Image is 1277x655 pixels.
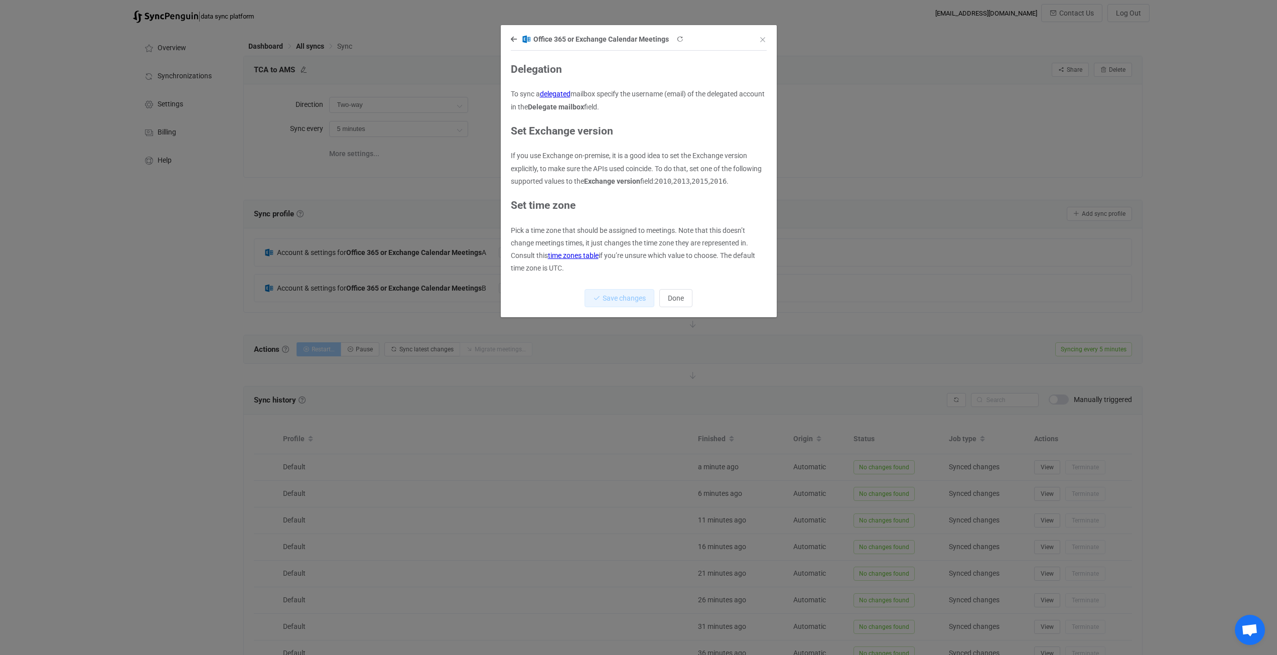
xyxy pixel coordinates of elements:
[585,289,654,307] button: Save changes
[603,294,646,302] span: Save changes
[548,251,599,259] a: time zones table
[501,25,777,317] div: dialog
[1235,615,1265,645] a: Open chat
[511,224,767,275] p: Pick a time zone that should be assigned to meetings. Note that this doesn’t change meetings time...
[511,196,767,215] h2: Set time zone
[659,289,692,307] button: Done
[668,294,684,302] span: Done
